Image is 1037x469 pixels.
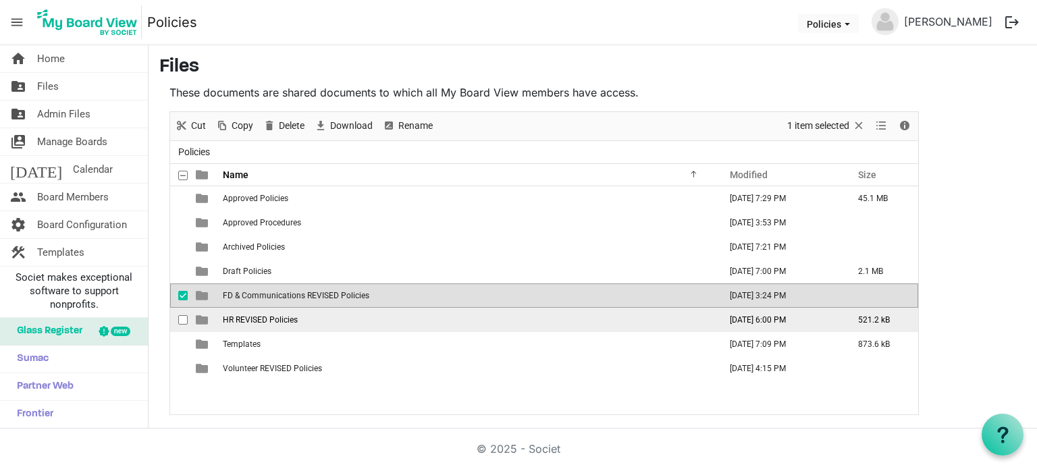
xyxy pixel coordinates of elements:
[397,117,434,134] span: Rename
[170,356,188,381] td: checkbox
[10,156,62,183] span: [DATE]
[10,211,26,238] span: settings
[170,235,188,259] td: checkbox
[170,259,188,283] td: checkbox
[170,332,188,356] td: checkbox
[170,211,188,235] td: checkbox
[309,112,377,140] div: Download
[261,117,307,134] button: Delete
[844,283,918,308] td: is template cell column header Size
[716,186,844,211] td: January 09, 2025 7:29 PM column header Modified
[33,5,147,39] a: My Board View Logo
[188,259,219,283] td: is template cell column header type
[169,84,919,101] p: These documents are shared documents to which all My Board View members have access.
[219,259,716,283] td: Draft Policies is template cell column header Name
[896,117,914,134] button: Details
[170,283,188,308] td: checkbox
[223,315,298,325] span: HR REVISED Policies
[10,373,74,400] span: Partner Web
[872,8,899,35] img: no-profile-picture.svg
[223,194,288,203] span: Approved Policies
[844,308,918,332] td: 521.2 kB is template cell column header Size
[998,8,1026,36] button: logout
[716,356,844,381] td: March 20, 2024 4:15 PM column header Modified
[173,117,209,134] button: Cut
[223,242,285,252] span: Archived Policies
[377,112,437,140] div: Rename
[159,56,1026,79] h3: Files
[858,169,876,180] span: Size
[188,332,219,356] td: is template cell column header type
[37,45,65,72] span: Home
[716,332,844,356] td: March 20, 2024 7:09 PM column header Modified
[188,186,219,211] td: is template cell column header type
[111,327,130,336] div: new
[899,8,998,35] a: [PERSON_NAME]
[223,339,261,349] span: Templates
[312,117,375,134] button: Download
[10,128,26,155] span: switch_account
[870,112,893,140] div: View
[223,364,322,373] span: Volunteer REVISED Policies
[10,346,49,373] span: Sumac
[10,184,26,211] span: people
[844,332,918,356] td: 873.6 kB is template cell column header Size
[170,112,211,140] div: Cut
[37,239,84,266] span: Templates
[37,184,109,211] span: Board Members
[6,271,142,311] span: Societ makes exceptional software to support nonprofits.
[873,117,889,134] button: View dropdownbutton
[844,186,918,211] td: 45.1 MB is template cell column header Size
[223,267,271,276] span: Draft Policies
[329,117,374,134] span: Download
[219,186,716,211] td: Approved Policies is template cell column header Name
[4,9,30,35] span: menu
[230,117,255,134] span: Copy
[37,73,59,100] span: Files
[211,112,258,140] div: Copy
[223,169,248,180] span: Name
[176,144,213,161] span: Policies
[33,5,142,39] img: My Board View Logo
[73,156,113,183] span: Calendar
[219,211,716,235] td: Approved Procedures is template cell column header Name
[844,211,918,235] td: is template cell column header Size
[716,308,844,332] td: March 15, 2024 6:00 PM column header Modified
[219,356,716,381] td: Volunteer REVISED Policies is template cell column header Name
[219,283,716,308] td: FD & Communications REVISED Policies is template cell column header Name
[10,73,26,100] span: folder_shared
[716,283,844,308] td: October 06, 2025 3:24 PM column header Modified
[782,112,870,140] div: Clear selection
[170,308,188,332] td: checkbox
[219,332,716,356] td: Templates is template cell column header Name
[188,283,219,308] td: is template cell column header type
[188,211,219,235] td: is template cell column header type
[10,401,53,428] span: Frontier
[277,117,306,134] span: Delete
[785,117,868,134] button: Selection
[37,101,90,128] span: Admin Files
[188,356,219,381] td: is template cell column header type
[37,211,127,238] span: Board Configuration
[716,211,844,235] td: March 18, 2024 3:53 PM column header Modified
[893,112,916,140] div: Details
[716,259,844,283] td: March 13, 2023 7:00 PM column header Modified
[147,9,197,36] a: Policies
[188,235,219,259] td: is template cell column header type
[844,235,918,259] td: is template cell column header Size
[10,318,82,345] span: Glass Register
[170,186,188,211] td: checkbox
[190,117,207,134] span: Cut
[10,239,26,266] span: construction
[380,117,435,134] button: Rename
[477,442,560,456] a: © 2025 - Societ
[37,128,107,155] span: Manage Boards
[219,235,716,259] td: Archived Policies is template cell column header Name
[798,14,859,33] button: Policies dropdownbutton
[223,218,301,227] span: Approved Procedures
[10,45,26,72] span: home
[730,169,768,180] span: Modified
[213,117,256,134] button: Copy
[223,291,369,300] span: FD & Communications REVISED Policies
[844,356,918,381] td: is template cell column header Size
